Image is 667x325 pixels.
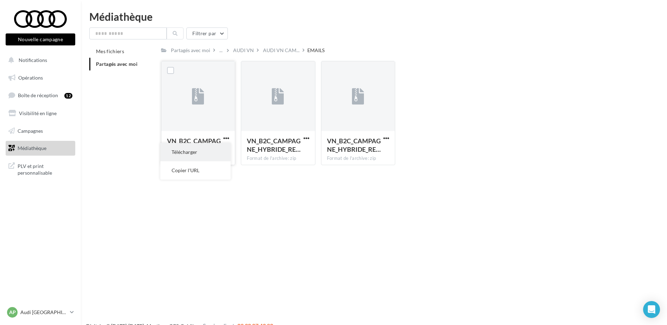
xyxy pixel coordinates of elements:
[89,11,659,22] div: Médiathèque
[18,161,72,176] span: PLV et print personnalisable
[160,143,231,161] button: Télécharger
[64,93,72,99] div: 12
[263,47,300,54] span: AUDI VN CAM...
[4,106,77,121] a: Visibilité en ligne
[6,33,75,45] button: Nouvelle campagne
[4,70,77,85] a: Opérations
[186,27,228,39] button: Filtrer par
[327,137,381,153] span: VN_B2C_CAMPAGNE_HYBRIDE_RECHARGEABLE_EMAIL_Q5_e-hybrid
[167,137,221,153] span: VN_B2C_CAMPAGNE_HYBRIDE_RECHARGEABLE_EMAIL_Q3_e-hybrid
[9,309,16,316] span: AP
[96,48,124,54] span: Mes fichiers
[18,92,58,98] span: Boîte de réception
[327,155,389,162] div: Format de l'archive: zip
[233,47,254,54] div: AUDI VN
[247,137,301,153] span: VN_B2C_CAMPAGNE_HYBRIDE_RECHARGEABLE_EMAIL_A3-TFSIe
[4,124,77,138] a: Campagnes
[4,141,77,156] a: Médiathèque
[4,158,77,179] a: PLV et print personnalisable
[6,306,75,319] a: AP Audi [GEOGRAPHIC_DATA] 16
[19,57,47,63] span: Notifications
[4,88,77,103] a: Boîte de réception12
[643,301,660,318] div: Open Intercom Messenger
[18,127,43,133] span: Campagnes
[4,53,74,68] button: Notifications
[19,110,57,116] span: Visibilité en ligne
[18,145,46,151] span: Médiathèque
[307,47,325,54] div: EMAILS
[218,45,224,55] div: ...
[160,161,231,180] button: Copier l'URL
[247,155,309,162] div: Format de l'archive: zip
[96,61,137,67] span: Partagés avec moi
[20,309,67,316] p: Audi [GEOGRAPHIC_DATA] 16
[18,75,43,81] span: Opérations
[171,47,210,54] div: Partagés avec moi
